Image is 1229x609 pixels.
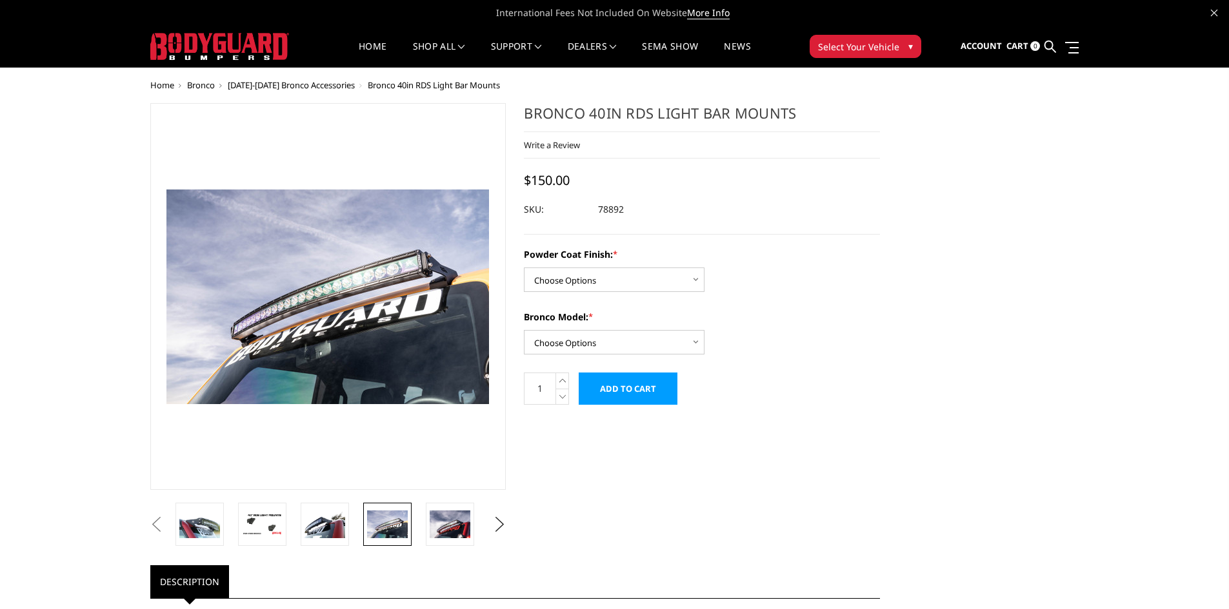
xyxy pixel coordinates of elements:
a: Bronco [187,79,215,91]
a: Home [359,42,386,67]
a: Cart 0 [1006,29,1040,64]
span: Cart [1006,40,1028,52]
a: Description [150,565,229,598]
img: Bronco 40in RDS Light Bar Mounts [430,510,470,537]
span: $150.00 [524,171,570,189]
span: Bronco 40in RDS Light Bar Mounts [368,79,500,91]
span: ▾ [908,39,913,53]
label: Bronco Model: [524,310,880,324]
a: News [724,42,750,67]
a: Write a Review [524,139,580,151]
dd: 78892 [598,198,624,221]
a: SEMA Show [642,42,698,67]
a: shop all [413,42,465,67]
label: Powder Coat Finish: [524,247,880,261]
dt: SKU: [524,198,588,221]
img: Bronco 40in RDS Light Bar Mounts [367,510,408,537]
img: Bronco 40in RDS Light Bar Mounts [305,510,345,537]
a: Dealers [568,42,617,67]
span: Account [961,40,1002,52]
span: Select Your Vehicle [818,40,899,53]
img: Bronco 40in RDS Light Bar Mounts [179,510,220,537]
button: Select Your Vehicle [810,35,921,58]
button: Previous [147,515,166,534]
span: 0 [1030,41,1040,51]
a: More Info [687,6,730,19]
input: Add to Cart [579,372,677,405]
a: Bronco 40in RDS Light Bar Mounts [150,103,506,490]
img: BODYGUARD BUMPERS [150,33,289,60]
h1: Bronco 40in RDS Light Bar Mounts [524,103,880,132]
button: Next [490,515,509,534]
a: [DATE]-[DATE] Bronco Accessories [228,79,355,91]
a: Account [961,29,1002,64]
img: Bronco 40in RDS Light Bar Mounts [242,513,283,536]
a: Home [150,79,174,91]
a: Support [491,42,542,67]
